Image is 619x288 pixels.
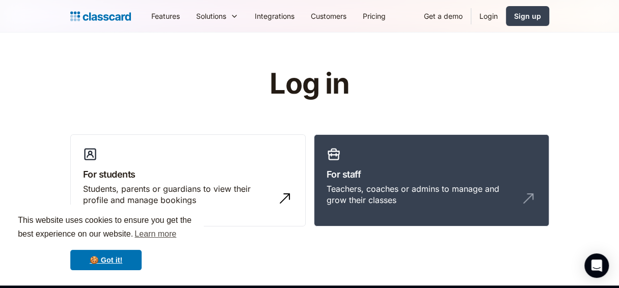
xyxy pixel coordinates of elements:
[355,5,394,27] a: Pricing
[83,183,273,206] div: Students, parents or guardians to view their profile and manage bookings
[247,5,303,27] a: Integrations
[143,5,188,27] a: Features
[133,226,178,242] a: learn more about cookies
[506,6,549,26] a: Sign up
[196,11,226,21] div: Solutions
[303,5,355,27] a: Customers
[471,5,506,27] a: Login
[584,253,609,278] div: Open Intercom Messenger
[70,250,142,270] a: dismiss cookie message
[514,11,541,21] div: Sign up
[327,183,516,206] div: Teachers, coaches or admins to manage and grow their classes
[314,134,549,227] a: For staffTeachers, coaches or admins to manage and grow their classes
[327,167,536,181] h3: For staff
[188,5,247,27] div: Solutions
[70,9,131,23] a: home
[18,214,194,242] span: This website uses cookies to ensure you get the best experience on our website.
[8,205,204,280] div: cookieconsent
[148,68,471,100] h1: Log in
[416,5,471,27] a: Get a demo
[83,167,293,181] h3: For students
[70,134,306,227] a: For studentsStudents, parents or guardians to view their profile and manage bookings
